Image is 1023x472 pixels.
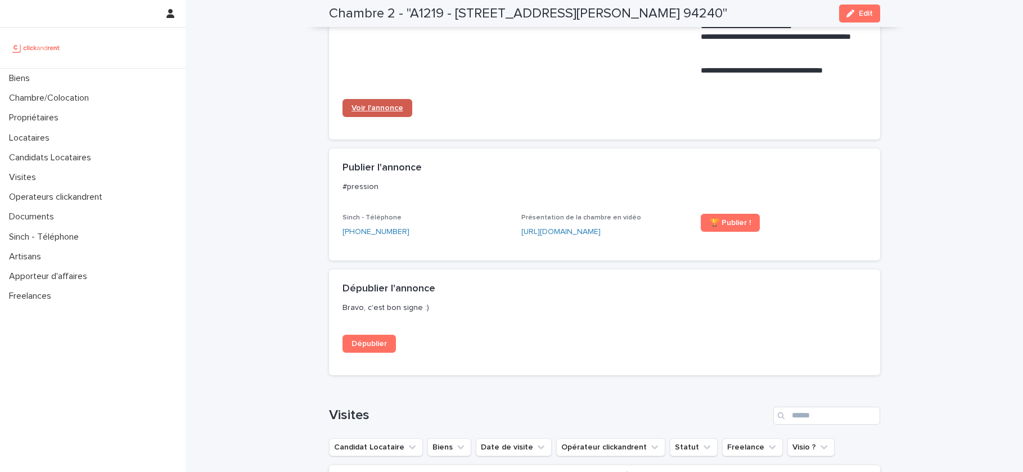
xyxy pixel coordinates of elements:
span: Dépublier [351,340,387,348]
button: Candidat Locataire [329,438,423,456]
a: Voir l'annonce [342,99,412,117]
p: Operateurs clickandrent [4,192,111,203]
button: Visio ? [787,438,835,456]
button: Statut [670,438,718,456]
p: Sinch - Téléphone [4,232,88,242]
p: Artisans [4,251,50,262]
p: Biens [4,73,39,84]
button: Date de visite [476,438,552,456]
button: Biens [427,438,471,456]
h2: Publier l'annonce [342,162,422,174]
p: Bravo, c'est bon signe :) [342,303,862,313]
button: Freelance [722,438,783,456]
h2: Chambre 2 - "A1219 - [STREET_ADDRESS][PERSON_NAME] 94240" [329,6,727,22]
p: #pression [342,182,862,192]
a: Dépublier [342,335,396,353]
span: Voir l'annonce [351,104,403,112]
img: UCB0brd3T0yccxBKYDjQ [9,37,64,59]
p: Apporteur d'affaires [4,271,96,282]
span: Présentation de la chambre en vidéo [521,214,641,221]
p: Freelances [4,291,60,302]
button: Edit [839,5,880,23]
p: Locataires [4,133,58,143]
p: Candidats Locataires [4,152,100,163]
p: Propriétaires [4,113,67,123]
ringoverc2c-84e06f14122c: Call with Ringover [342,228,409,236]
ringoverc2c-number-84e06f14122c: [PHONE_NUMBER] [342,228,409,236]
p: Visites [4,172,45,183]
span: Edit [859,10,873,17]
input: Search [773,407,880,425]
a: [PHONE_NUMBER] [342,226,409,238]
h2: Dépublier l'annonce [342,283,435,295]
h1: Visites [329,407,769,424]
p: Documents [4,212,63,222]
p: Chambre/Colocation [4,93,98,104]
button: Opérateur clickandrent [556,438,665,456]
span: 🏆 Publier ! [710,219,751,227]
span: Sinch - Téléphone [342,214,402,221]
a: 🏆 Publier ! [701,214,760,232]
a: [URL][DOMAIN_NAME] [521,228,601,236]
